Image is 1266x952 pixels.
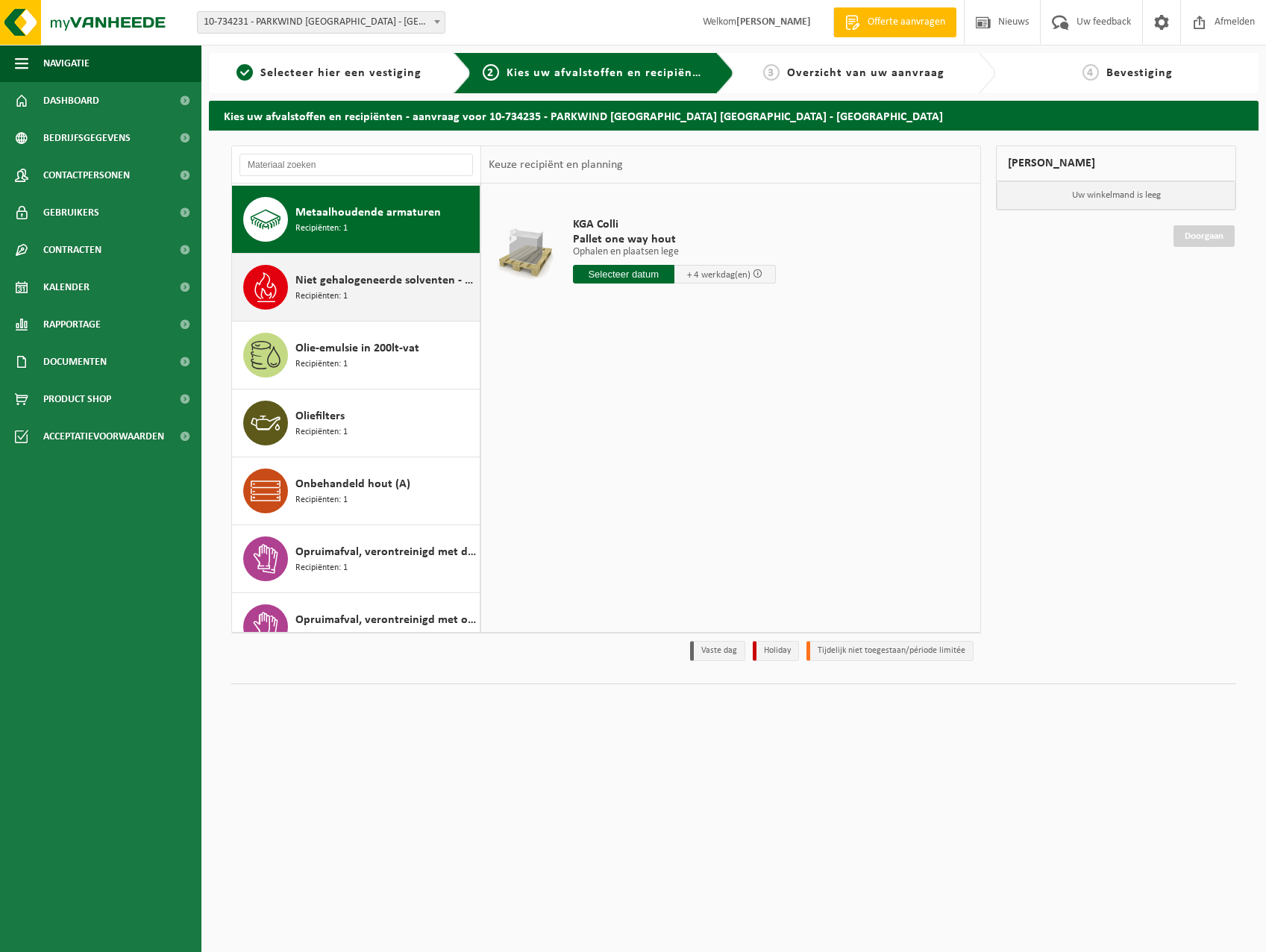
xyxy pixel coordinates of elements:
h2: Kies uw afvalstoffen en recipiënten - aanvraag voor 10-734235 - PARKWIND [GEOGRAPHIC_DATA] [GEOGR... [209,101,1259,130]
div: [PERSON_NAME] [996,145,1236,181]
a: Doorgaan [1173,225,1235,247]
span: Recipiënten: 1 [295,222,348,236]
span: Bedrijfsgegevens [43,119,131,157]
li: Tijdelijk niet toegestaan/période limitée [806,641,974,661]
span: Niet gehalogeneerde solventen - hoogcalorisch in kleinverpakking [295,272,476,289]
a: 1Selecteer hier een vestiging [216,64,442,82]
div: Keuze recipiënt en planning [481,146,630,184]
button: Niet gehalogeneerde solventen - hoogcalorisch in kleinverpakking Recipiënten: 1 [232,254,480,322]
span: + 4 werkdag(en) [687,270,750,280]
button: Olie-emulsie in 200lt-vat Recipiënten: 1 [232,322,480,389]
p: Ophalen en plaatsen lege [573,247,776,257]
span: Pallet one way hout [573,232,776,247]
span: Acceptatievoorwaarden [43,418,164,455]
input: Materiaal zoeken [239,154,473,176]
span: Navigatie [43,45,90,82]
span: Contracten [43,231,101,269]
span: Recipiënten: 1 [295,289,348,304]
span: Product Shop [43,381,111,418]
span: Gebruikers [43,194,99,231]
span: Documenten [43,343,107,381]
span: Oliefilters [295,407,345,425]
strong: [PERSON_NAME] [736,16,811,28]
span: Kies uw afvalstoffen en recipiënten [507,67,712,79]
span: Opruimafval, verontreinigd met olie [295,611,476,629]
span: 3 [763,64,780,81]
p: Uw winkelmand is leeg [997,181,1235,210]
li: Vaste dag [690,641,745,661]
button: Oliefilters Recipiënten: 1 [232,389,480,457]
span: Olie-emulsie in 200lt-vat [295,339,419,357]
span: Rapportage [43,306,101,343]
span: 2 [483,64,499,81]
span: 4 [1082,64,1099,81]
span: Recipiënten: 1 [295,425,348,439]
span: Offerte aanvragen [864,15,949,30]
button: Opruimafval, verontreinigd met olie Recipiënten: 2 [232,593,480,661]
span: Bevestiging [1106,67,1173,79]
span: 1 [236,64,253,81]
a: Offerte aanvragen [833,7,956,37]
span: Recipiënten: 2 [295,629,348,643]
button: Onbehandeld hout (A) Recipiënten: 1 [232,457,480,525]
span: Opruimafval, verontreinigd met diverse gevaarlijke afvalstoffen [295,543,476,561]
span: 10-734231 - PARKWIND NV - LEUVEN [197,11,445,34]
li: Holiday [753,641,799,661]
span: Onbehandeld hout (A) [295,475,410,493]
span: Recipiënten: 1 [295,493,348,507]
span: Selecteer hier een vestiging [260,67,422,79]
span: Kalender [43,269,90,306]
span: Recipiënten: 1 [295,561,348,575]
span: Recipiënten: 1 [295,357,348,372]
span: Dashboard [43,82,99,119]
button: Metaalhoudende armaturen Recipiënten: 1 [232,186,480,254]
input: Selecteer datum [573,265,674,284]
span: Overzicht van uw aanvraag [787,67,944,79]
span: 10-734231 - PARKWIND NV - LEUVEN [198,12,445,33]
span: Metaalhoudende armaturen [295,204,441,222]
span: Contactpersonen [43,157,130,194]
span: KGA Colli [573,217,776,232]
button: Opruimafval, verontreinigd met diverse gevaarlijke afvalstoffen Recipiënten: 1 [232,525,480,593]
